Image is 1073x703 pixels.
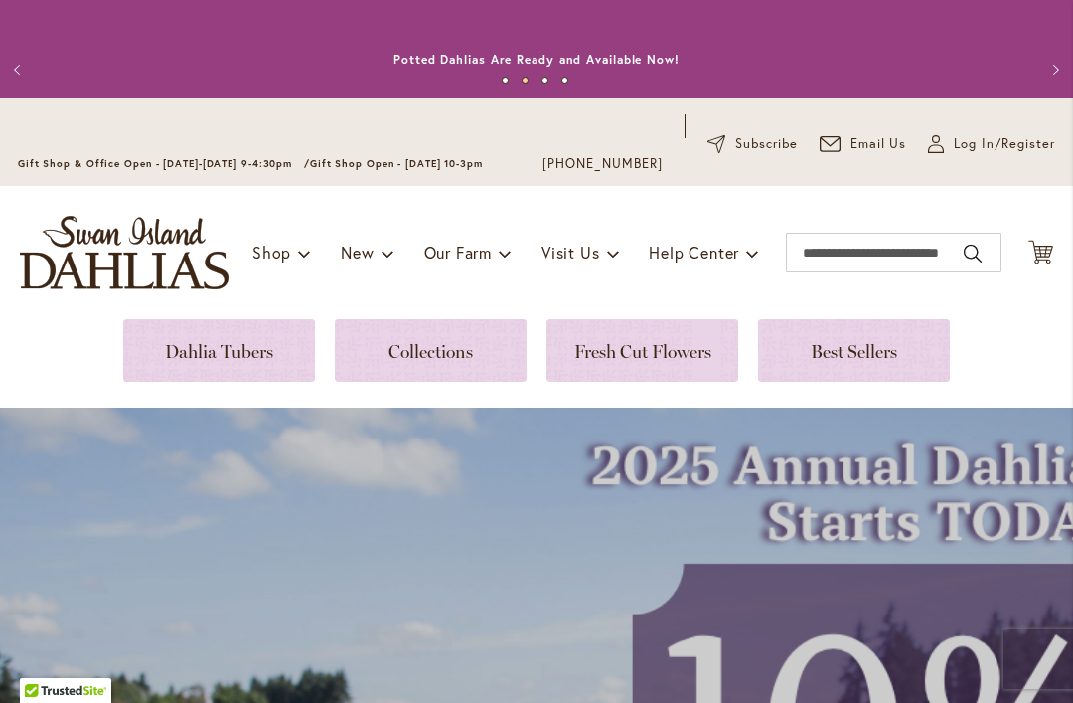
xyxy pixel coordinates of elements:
a: [PHONE_NUMBER] [542,154,663,174]
span: Shop [252,242,291,263]
a: Email Us [820,134,907,154]
a: Subscribe [707,134,798,154]
span: Visit Us [541,242,599,263]
button: 4 of 4 [561,77,568,84]
button: 1 of 4 [502,77,509,84]
span: Email Us [850,134,907,154]
span: Our Farm [424,242,492,263]
span: Subscribe [735,134,798,154]
a: Log In/Register [928,134,1055,154]
span: New [341,242,374,263]
button: 3 of 4 [541,77,548,84]
button: Next [1033,50,1073,89]
span: Log In/Register [954,134,1055,154]
button: 2 of 4 [522,77,529,84]
span: Help Center [649,242,739,263]
a: store logo [20,216,229,289]
span: Gift Shop & Office Open - [DATE]-[DATE] 9-4:30pm / [18,157,310,170]
span: Gift Shop Open - [DATE] 10-3pm [310,157,483,170]
a: Potted Dahlias Are Ready and Available Now! [393,52,680,67]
